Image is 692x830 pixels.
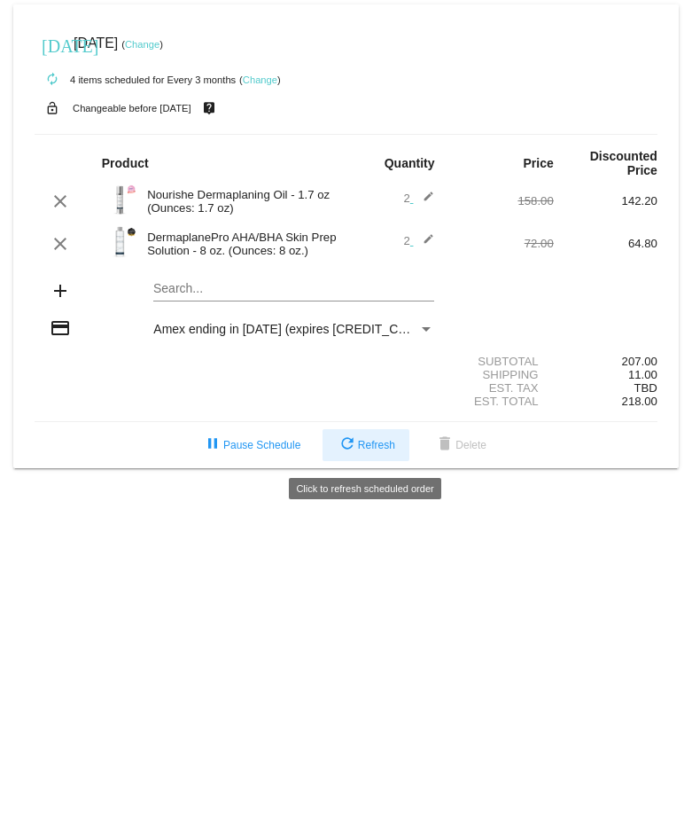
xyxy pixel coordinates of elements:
a: Change [243,74,277,85]
span: 2 [403,234,434,247]
span: TBD [634,381,657,395]
a: Change [125,39,159,50]
input: Search... [153,282,434,296]
strong: Discounted Price [590,149,657,177]
strong: Product [102,156,149,170]
img: 5.png [102,182,137,217]
span: Delete [434,439,486,451]
small: 4 items scheduled for Every 3 months [35,74,236,85]
strong: Price [524,156,554,170]
mat-icon: edit [413,233,434,254]
mat-icon: edit [413,191,434,212]
div: 142.20 [554,194,657,207]
mat-icon: credit_card [50,317,71,339]
mat-icon: clear [50,191,71,212]
small: ( ) [121,39,163,50]
span: Amex ending in [DATE] (expires [CREDIT_CARD_DATA]) [153,322,470,336]
strong: Quantity [385,156,435,170]
mat-icon: autorenew [42,69,63,90]
img: Cart-Images-24.png [102,224,137,260]
div: Shipping [450,368,554,381]
span: 11.00 [628,368,657,381]
span: Pause Schedule [202,439,300,451]
div: 64.80 [554,237,657,250]
div: DermaplanePro AHA/BHA Skin Prep Solution - 8 oz. (Ounces: 8 oz.) [138,231,346,257]
span: 2 [403,192,434,205]
small: Changeable before [DATE] [73,103,191,114]
div: Est. Tax [450,381,554,395]
span: 218.00 [622,395,657,408]
div: 72.00 [450,237,554,250]
mat-icon: add [50,280,71,301]
mat-icon: refresh [337,435,358,456]
span: Refresh [337,439,395,451]
div: Subtotal [450,355,554,368]
mat-select: Payment Method [153,322,434,336]
mat-icon: lock_open [42,97,63,120]
mat-icon: [DATE] [42,34,63,55]
mat-icon: pause [202,435,223,456]
mat-icon: clear [50,233,71,254]
div: Nourishe Dermaplaning Oil - 1.7 oz (Ounces: 1.7 oz) [138,188,346,215]
mat-icon: delete [434,435,455,456]
mat-icon: live_help [198,97,220,120]
button: Delete [420,429,501,461]
button: Pause Schedule [188,429,315,461]
div: 158.00 [450,194,554,207]
div: Est. Total [450,395,554,408]
button: Refresh [323,429,409,461]
small: ( ) [239,74,281,85]
div: 207.00 [554,355,657,368]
